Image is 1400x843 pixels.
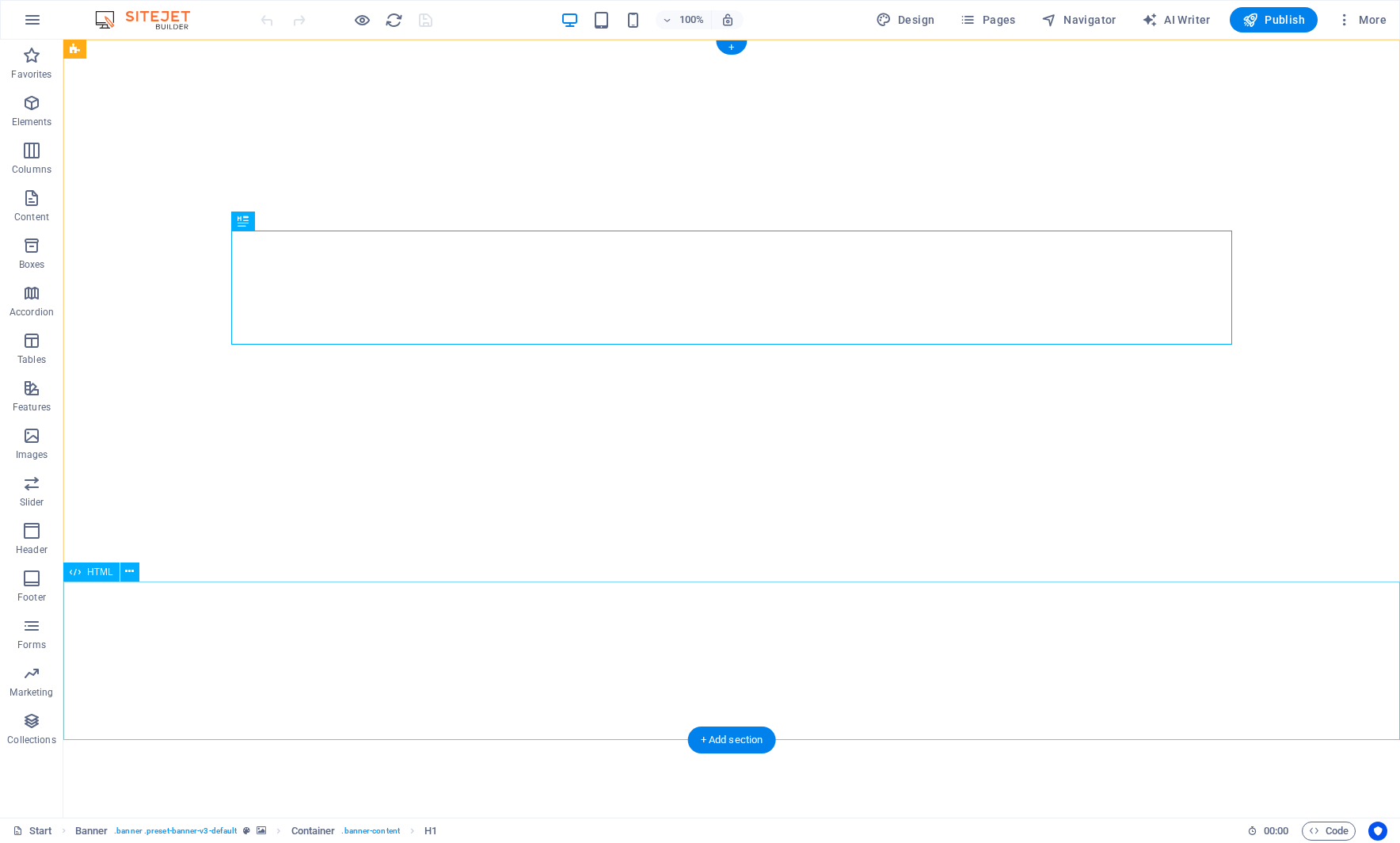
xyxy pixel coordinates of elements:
img: Editor Logo [91,10,210,29]
button: More [1330,7,1393,32]
span: Code [1309,822,1349,841]
button: Publish [1230,7,1318,32]
p: Accordion [10,306,54,319]
span: Design [876,12,935,28]
p: Marketing [10,686,53,699]
nav: breadcrumb [75,822,438,841]
div: Design (Ctrl+Alt+Y) [869,7,942,32]
p: Slider [20,496,44,509]
button: AI Writer [1136,7,1217,32]
a: Click to cancel selection. Double-click to open Pages [13,822,52,841]
p: Favorites [11,68,51,81]
button: Click here to leave preview mode and continue editing [352,10,371,29]
span: HTML [87,567,113,577]
p: Content [14,211,49,223]
p: Footer [17,591,46,604]
button: Usercentrics [1368,822,1387,841]
p: Elements [12,116,52,128]
h6: 100% [679,10,705,29]
i: Reload page [385,11,403,29]
span: Publish [1242,12,1305,28]
p: Columns [12,163,51,176]
span: 00 00 [1264,822,1288,841]
p: Forms [17,639,46,651]
button: Code [1302,822,1356,841]
span: Navigator [1041,12,1117,28]
span: : [1275,825,1277,837]
button: Navigator [1035,7,1123,32]
div: + Add section [688,727,776,753]
span: Pages [960,12,1015,28]
p: Images [16,448,48,461]
i: On resize automatically adjust zoom level to fit chosen device. [721,13,735,27]
button: Pages [953,7,1021,32]
span: . banner .preset-banner-v3-default [114,822,237,841]
span: Click to select. Double-click to edit [424,822,437,841]
div: + [716,40,747,55]
i: This element is a customizable preset [243,826,250,835]
span: . banner-content [341,822,399,841]
h6: Session time [1247,822,1289,841]
p: Tables [17,353,46,366]
button: Design [869,7,942,32]
button: 100% [656,10,712,29]
span: Click to select. Double-click to edit [75,822,108,841]
p: Header [16,544,48,556]
p: Boxes [19,258,45,271]
p: Collections [7,734,55,746]
p: Features [13,401,51,414]
button: reload [384,10,403,29]
span: AI Writer [1142,12,1211,28]
span: Click to select. Double-click to edit [291,822,336,841]
i: This element contains a background [257,826,266,835]
span: More [1337,12,1387,28]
